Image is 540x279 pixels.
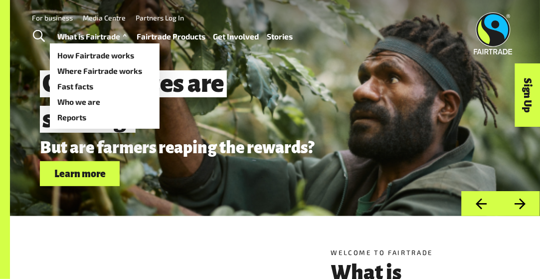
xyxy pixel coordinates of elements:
img: Fairtrade Australia New Zealand logo [474,12,512,54]
a: How Fairtrade works [50,47,160,63]
span: Coffee prices are soaring. [40,70,227,133]
button: Previous [461,191,501,217]
a: Media Centre [83,13,126,22]
a: Fairtrade Products [137,29,205,43]
p: But are farmers reaping the rewards? [40,139,430,157]
a: Get Involved [213,29,259,43]
a: Stories [267,29,293,43]
button: Next [501,191,540,217]
a: Partners Log In [136,13,184,22]
a: Fast facts [50,78,160,94]
a: Toggle Search [27,24,51,49]
a: Reports [50,109,160,125]
a: What is Fairtrade [58,29,129,43]
a: Learn more [40,161,120,187]
a: Who we are [50,94,160,109]
a: Where Fairtrade works [50,63,160,78]
a: For business [32,13,73,22]
h5: Welcome to Fairtrade [331,248,479,258]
